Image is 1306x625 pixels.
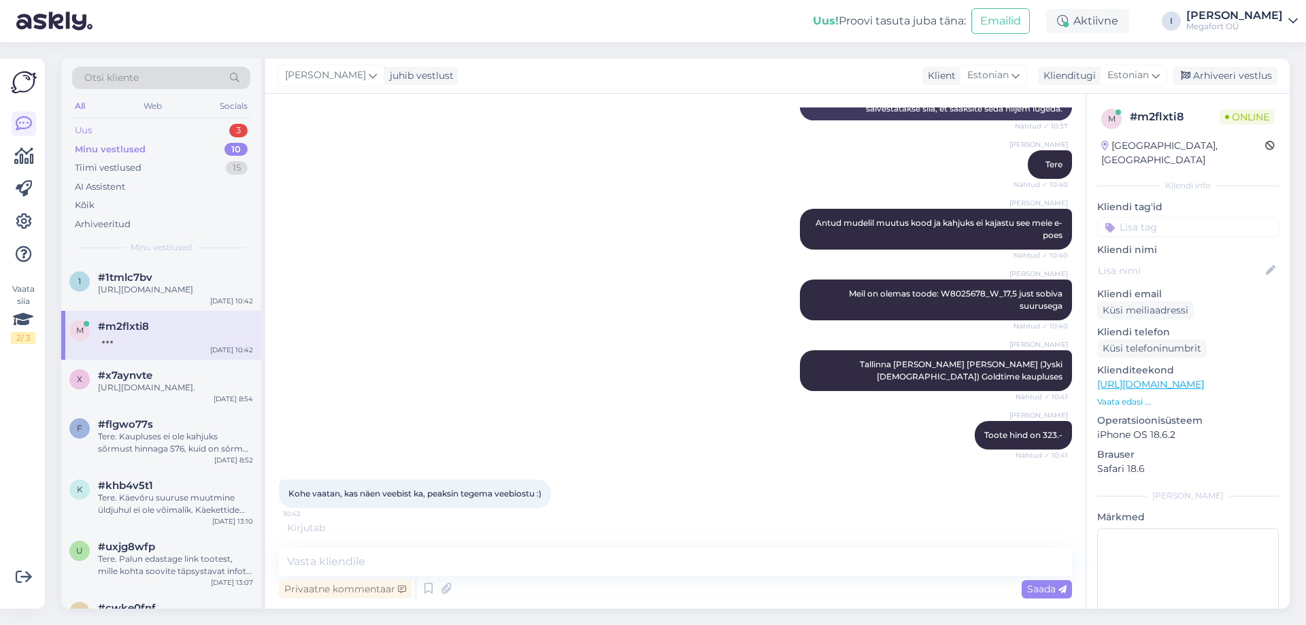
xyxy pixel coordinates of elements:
[813,13,966,29] div: Proovi tasuta juba täna:
[1009,139,1068,150] span: [PERSON_NAME]
[1097,339,1207,358] div: Küsi telefoninumbrit
[1014,250,1068,260] span: Nähtud ✓ 10:40
[77,423,82,433] span: f
[1097,490,1279,502] div: [PERSON_NAME]
[1107,68,1149,83] span: Estonian
[98,320,149,333] span: #m2flxti8
[77,607,83,617] span: c
[1097,510,1279,524] p: Märkmed
[1097,325,1279,339] p: Kliendi telefon
[1014,180,1068,190] span: Nähtud ✓ 10:40
[971,8,1030,34] button: Emailid
[1009,198,1068,208] span: [PERSON_NAME]
[77,484,83,494] span: k
[75,143,146,156] div: Minu vestlused
[1101,139,1265,167] div: [GEOGRAPHIC_DATA], [GEOGRAPHIC_DATA]
[1186,10,1283,21] div: [PERSON_NAME]
[1009,339,1068,350] span: [PERSON_NAME]
[1220,109,1275,124] span: Online
[1009,269,1068,279] span: [PERSON_NAME]
[75,180,125,194] div: AI Assistent
[84,71,139,85] span: Otsi kliente
[1097,447,1279,462] p: Brauser
[1097,396,1279,408] p: Vaata edasi ...
[72,97,88,115] div: All
[75,161,141,175] div: Tiimi vestlused
[1108,114,1116,124] span: m
[75,199,95,212] div: Kõik
[98,492,253,516] div: Tere. Käevõru suuruse muutmine üldjuhul ei ole võimalik. Käekettide puhul peab vaatama iga konkre...
[11,332,35,344] div: 2 / 3
[214,394,253,404] div: [DATE] 8:54
[98,382,253,394] div: [URL][DOMAIN_NAME].
[288,488,541,499] span: Kohe vaatan, kas näen veebist ka, peaksin tegema veebiostu :)
[849,288,1065,311] span: Meil on olemas toode: W8025678_W_17,5 just sobiva suurusega
[98,369,152,382] span: #x7aynvte
[98,430,253,455] div: Tere. Kaupluses ei ole kahjuks sõrmust hinnaga 576, kuid on sõrmus hinnaga 575.- ja suuruses 17. ...
[210,296,253,306] div: [DATE] 10:42
[1027,583,1067,595] span: Saada
[226,161,248,175] div: 15
[98,418,153,430] span: #flgwo77s
[141,97,165,115] div: Web
[1097,363,1279,377] p: Klienditeekond
[214,455,253,465] div: [DATE] 8:52
[1130,109,1220,125] div: # m2flxti8
[1097,428,1279,442] p: iPhone OS 18.6.2
[98,284,253,296] div: [URL][DOMAIN_NAME]
[816,218,1062,240] span: Antud mudelil muutus kood ja kahjuks ei kajastu see meie e-poes
[1097,413,1279,428] p: Operatsioonisüsteem
[1016,450,1068,460] span: Nähtud ✓ 10:41
[1097,180,1279,192] div: Kliendi info
[98,541,155,553] span: #uxjg8wfp
[98,602,156,614] span: #cwke0fnf
[285,68,366,83] span: [PERSON_NAME]
[212,516,253,526] div: [DATE] 13:10
[1186,10,1298,32] a: [PERSON_NAME]Megafort OÜ
[75,218,131,231] div: Arhiveeritud
[75,124,92,137] div: Uus
[224,143,248,156] div: 10
[283,509,334,519] span: 10:42
[967,68,1009,83] span: Estonian
[210,345,253,355] div: [DATE] 10:42
[860,359,1065,382] span: Tallinna [PERSON_NAME] [PERSON_NAME] (Jyski [DEMOGRAPHIC_DATA]) Goldtime kaupluses
[1097,287,1279,301] p: Kliendi email
[984,430,1062,440] span: Toote hind on 323.-
[1098,263,1263,278] input: Lisa nimi
[1045,159,1062,169] span: Tere
[922,69,956,83] div: Klient
[813,14,839,27] b: Uus!
[1097,200,1279,214] p: Kliendi tag'id
[98,553,253,577] div: Tere. Palun edastage link tootest, mille kohta soovite täpsystavat infot saada.
[1016,392,1068,402] span: Nähtud ✓ 10:41
[1173,67,1277,85] div: Arhiveeri vestlus
[11,283,35,344] div: Vaata siia
[1046,9,1129,33] div: Aktiivne
[1097,217,1279,237] input: Lisa tag
[98,479,153,492] span: #khb4v5t1
[1186,21,1283,32] div: Megafort OÜ
[384,69,454,83] div: juhib vestlust
[76,325,84,335] span: m
[1038,69,1096,83] div: Klienditugi
[229,124,248,137] div: 3
[211,577,253,588] div: [DATE] 13:07
[78,276,81,286] span: 1
[98,271,152,284] span: #1tmlc7bv
[1162,12,1181,31] div: I
[1097,243,1279,257] p: Kliendi nimi
[279,521,1072,535] div: Kirjutab
[1015,121,1068,131] span: Nähtud ✓ 10:37
[11,69,37,95] img: Askly Logo
[1009,410,1068,420] span: [PERSON_NAME]
[279,580,412,598] div: Privaatne kommentaar
[1097,462,1279,476] p: Safari 18.6
[1097,378,1204,390] a: [URL][DOMAIN_NAME]
[77,374,82,384] span: x
[1097,301,1194,320] div: Küsi meiliaadressi
[217,97,250,115] div: Socials
[131,241,192,254] span: Minu vestlused
[1014,321,1068,331] span: Nähtud ✓ 10:40
[76,545,83,556] span: u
